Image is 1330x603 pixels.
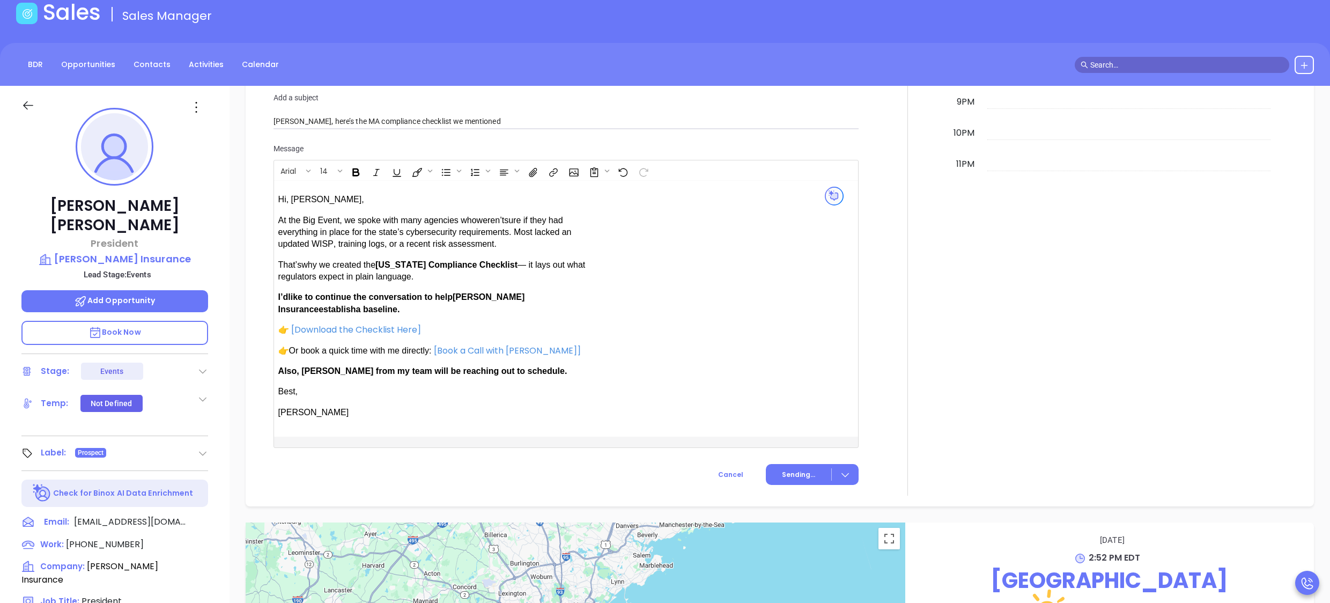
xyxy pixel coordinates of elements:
span: Font family [275,161,313,180]
div: Events [100,363,124,380]
span: weren’t [477,216,505,225]
span: Book Now [88,327,141,337]
span: [US_STATE] Compliance Checklist [375,260,518,269]
span: [PERSON_NAME] Insurance [21,560,158,586]
button: Toggle fullscreen view [878,528,900,549]
span: Undo [613,161,632,180]
p: Add a subject [274,92,859,104]
span: 2:52 PM EDT [1089,551,1140,564]
span: Font size [314,161,345,180]
span: Or book a quick time with me directly: [278,346,583,355]
span: Insert link [543,161,563,180]
div: Stage: [41,363,70,379]
span: search [1081,61,1088,69]
a: [Download the Checklist Here] [289,323,423,336]
a: Calendar [235,56,285,73]
span: like to continue the conversation to help [288,292,453,301]
span: sure if they had everything in place for the state’s cybersecurity requirements. Most lacked an u... [278,216,572,249]
a: Opportunities [55,56,122,73]
img: Ai-Enrich-DaqCidB-.svg [33,484,51,503]
span: Underline [387,161,406,180]
span: Italic [366,161,386,180]
span: [PHONE_NUMBER] [66,538,144,550]
p: Message [274,143,859,155]
div: Not Defined [91,395,132,412]
p: [DATE] [921,533,1303,547]
span: [EMAIL_ADDRESS][DOMAIN_NAME] [74,516,187,528]
span: Best, [278,387,298,396]
span: 14 [315,166,333,173]
span: Company: [40,561,85,572]
span: Bold [346,161,365,180]
input: Subject [274,114,859,130]
span: That’s [278,260,302,269]
span: I’d [278,292,289,301]
font: [Book a Call with [PERSON_NAME]] [434,344,581,357]
a: BDR [21,56,49,73]
font: [Download the Checklist Here] [291,323,421,336]
span: [PERSON_NAME] Insurance [278,292,525,313]
span: Fill color or set the text color [407,161,435,180]
p: President [21,236,208,251]
button: 14 [315,161,336,180]
span: Surveys [584,161,612,180]
img: profile-user [81,113,148,180]
a: [PERSON_NAME] Insurance [21,252,208,267]
input: Search… [1090,59,1283,71]
span: . [397,305,400,314]
span: [PERSON_NAME] [278,408,349,417]
div: 11pm [954,158,977,171]
span: Cancel [718,470,743,479]
span: Align [494,161,522,180]
span: Arial [275,166,301,173]
span: Insert Files [523,161,542,180]
img: svg%3e [825,187,844,205]
button: Arial [275,161,304,180]
span: establish [319,305,356,314]
p: [GEOGRAPHIC_DATA] [916,564,1303,597]
span: Add Opportunity [74,295,156,306]
a: Activities [182,56,230,73]
p: Check for Binox AI Data Enrichment [53,488,193,499]
span: Hi, [PERSON_NAME], [278,195,364,204]
span: Work : [40,539,64,550]
span: Sending... [782,470,815,480]
font: 👉 [278,346,289,355]
button: Cancel [698,465,763,485]
span: why we created the [301,260,375,269]
span: Insert Image [564,161,583,180]
a: [Book a Call with [PERSON_NAME]] [434,344,583,357]
div: 9pm [955,95,977,108]
div: 10pm [951,127,977,139]
span: Insert Unordered List [436,161,464,180]
span: Sales Manager [122,8,212,24]
button: Sending... [766,464,859,485]
a: Contacts [127,56,177,73]
span: a baseline [356,305,397,314]
p: Lead Stage: Events [27,268,208,282]
span: At the Big Event, we spoke with many agencies who [278,216,477,225]
span: Redo [633,161,653,180]
p: [PERSON_NAME] [PERSON_NAME] [21,196,208,235]
span: Prospect [78,447,104,459]
span: Insert Ordered List [465,161,493,180]
font: 👉 [278,325,289,334]
span: Also, [PERSON_NAME] from my team will be reaching out to schedule. [278,366,567,376]
div: Temp: [41,395,69,411]
span: Email: [44,516,69,530]
div: Label: [41,445,66,461]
